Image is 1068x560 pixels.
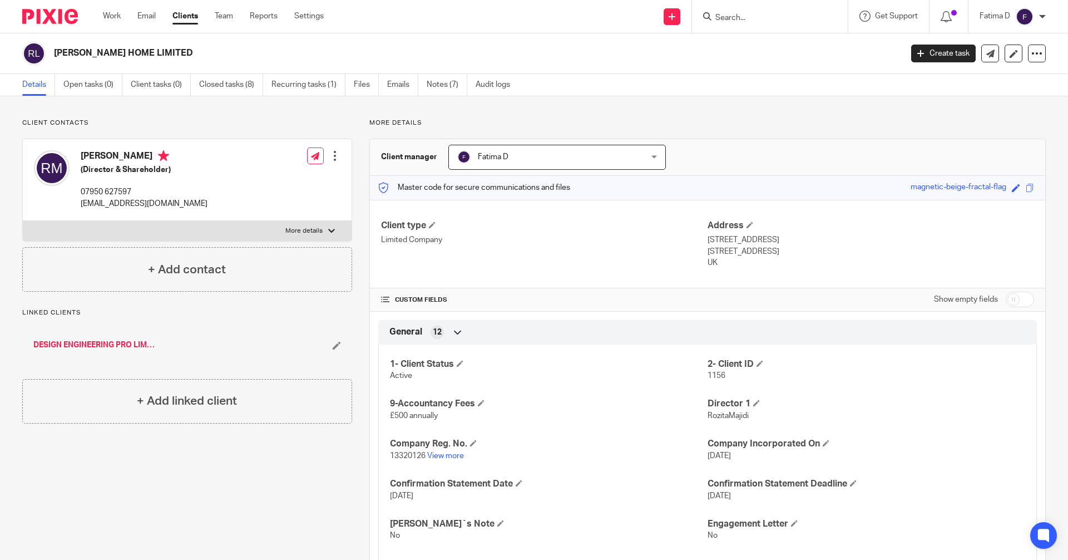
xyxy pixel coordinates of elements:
[381,151,437,163] h3: Client manager
[158,150,169,161] i: Primary
[911,181,1006,194] div: magnetic-beige-fractal-flag
[354,74,379,96] a: Files
[103,11,121,22] a: Work
[271,74,345,96] a: Recurring tasks (1)
[81,150,207,164] h4: [PERSON_NAME]
[34,150,70,186] img: svg%3E
[22,74,55,96] a: Details
[131,74,191,96] a: Client tasks (0)
[708,492,731,500] span: [DATE]
[708,398,1025,410] h4: Director 1
[22,308,352,317] p: Linked clients
[172,11,198,22] a: Clients
[708,372,725,380] span: 1156
[875,12,918,20] span: Get Support
[294,11,324,22] a: Settings
[389,326,422,338] span: General
[708,220,1034,232] h4: Address
[476,74,518,96] a: Audit logs
[137,392,237,410] h4: + Add linked client
[215,11,233,22] a: Team
[381,296,708,304] h4: CUSTOM FIELDS
[199,74,263,96] a: Closed tasks (8)
[81,164,207,175] h5: (Director & Shareholder)
[390,398,708,410] h4: 9-Accountancy Fees
[478,153,508,161] span: Fatima D
[390,358,708,370] h4: 1- Client Status
[390,478,708,490] h4: Confirmation Statement Date
[714,13,814,23] input: Search
[390,492,413,500] span: [DATE]
[934,294,998,305] label: Show empty fields
[381,220,708,232] h4: Client type
[1016,8,1034,26] img: svg%3E
[708,234,1034,245] p: [STREET_ADDRESS]
[708,246,1034,257] p: [STREET_ADDRESS]
[427,74,467,96] a: Notes (7)
[427,452,464,460] a: View more
[708,257,1034,268] p: UK
[22,119,352,127] p: Client contacts
[250,11,278,22] a: Reports
[708,358,1025,370] h4: 2- Client ID
[708,438,1025,450] h4: Company Incorporated On
[708,518,1025,530] h4: Engagement Letter
[63,74,122,96] a: Open tasks (0)
[390,518,708,530] h4: [PERSON_NAME]`s Note
[54,47,726,59] h2: [PERSON_NAME] HOME LIMITED
[369,119,1046,127] p: More details
[390,372,412,380] span: Active
[708,412,749,420] span: RozitaMajidi
[708,478,1025,490] h4: Confirmation Statement Deadline
[148,261,226,278] h4: + Add contact
[22,42,46,65] img: svg%3E
[457,150,471,164] img: svg%3E
[433,327,442,338] span: 12
[390,452,426,460] span: 13320126
[22,9,78,24] img: Pixie
[33,340,156,351] a: DESIGN ENGINEERING PRO LIMITED
[390,532,400,539] span: No
[81,198,207,209] p: [EMAIL_ADDRESS][DOMAIN_NAME]
[137,11,156,22] a: Email
[378,182,570,193] p: Master code for secure communications and files
[911,45,976,62] a: Create task
[285,227,323,235] p: More details
[390,412,438,420] span: £500 annually
[81,186,207,198] p: 07950 627597
[381,234,708,245] p: Limited Company
[980,11,1010,22] p: Fatima D
[708,452,731,460] span: [DATE]
[390,438,708,450] h4: Company Reg. No.
[708,532,718,539] span: No
[387,74,418,96] a: Emails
